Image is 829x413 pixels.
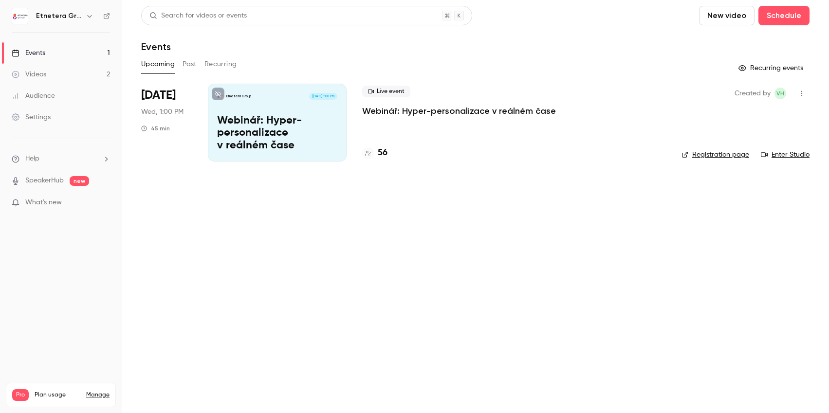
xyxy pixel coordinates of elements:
li: help-dropdown-opener [12,154,110,164]
h6: Etnetera Group [36,11,82,21]
h1: Events [141,41,171,53]
p: Webinář: Hyper-personalizace v reálném čase [217,115,337,152]
a: SpeakerHub [25,176,64,186]
a: Enter Studio [761,150,810,160]
span: Pro [12,389,29,401]
button: Recurring events [734,60,810,76]
div: Events [12,48,45,58]
p: Etnetera Group [226,94,251,99]
button: Recurring [204,56,237,72]
span: new [70,176,89,186]
img: Etnetera Group [12,8,28,24]
div: 45 min [141,125,170,132]
iframe: Noticeable Trigger [98,198,110,207]
span: Wed, 1:00 PM [141,107,184,117]
div: Audience [12,91,55,101]
div: Videos [12,70,46,79]
a: Manage [86,391,110,399]
a: Webinář: Hyper-personalizace v reálném čase [362,105,556,117]
a: Webinář: Hyper-personalizace v reálném časeEtnetera Group[DATE] 1:00 PMWebinář: Hyper-personaliza... [208,84,347,162]
button: New video [699,6,755,25]
h4: 56 [378,146,387,160]
span: VH [776,88,784,99]
span: Plan usage [35,391,80,399]
button: Schedule [758,6,810,25]
span: [DATE] [141,88,176,103]
button: Past [183,56,197,72]
button: Upcoming [141,56,175,72]
span: Created by [735,88,771,99]
span: [DATE] 1:00 PM [309,93,337,100]
div: Search for videos or events [149,11,247,21]
a: Registration page [682,150,749,160]
div: Sep 3 Wed, 1:00 PM (Europe/Prague) [141,84,192,162]
a: 56 [362,146,387,160]
span: What's new [25,198,62,208]
div: Settings [12,112,51,122]
span: Help [25,154,39,164]
span: Live event [362,86,410,97]
span: Veronika Hájek [774,88,786,99]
